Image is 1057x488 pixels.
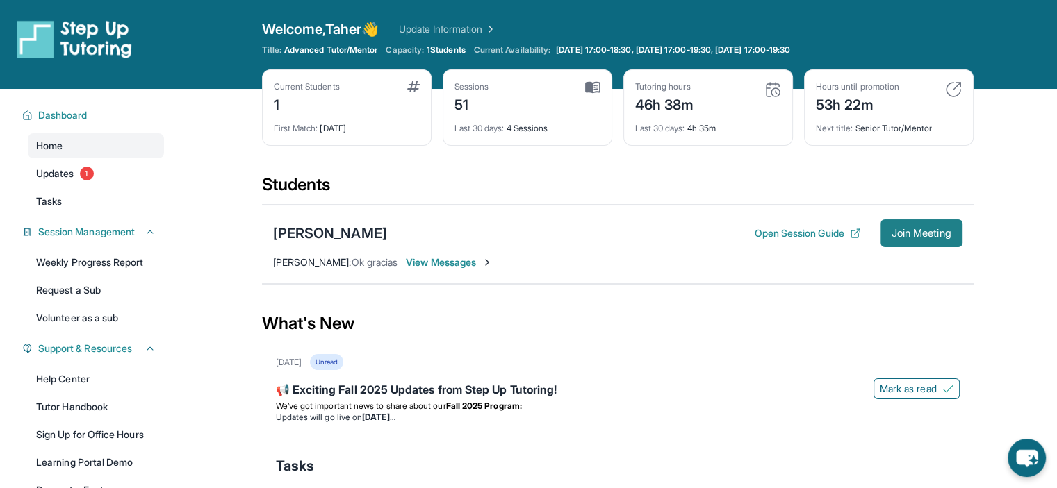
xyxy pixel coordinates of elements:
div: 📢 Exciting Fall 2025 Updates from Step Up Tutoring! [276,381,960,401]
span: First Match : [274,123,318,133]
img: Chevron-Right [482,257,493,268]
button: Mark as read [874,378,960,399]
span: Welcome, Taher 👋 [262,19,379,39]
div: Unread [310,354,343,370]
span: [DATE] 17:00-18:30, [DATE] 17:00-19:30, [DATE] 17:00-19:30 [556,44,790,56]
img: card [764,81,781,98]
div: [PERSON_NAME] [273,224,387,243]
div: [DATE] [276,357,302,368]
span: Capacity: [386,44,424,56]
a: Request a Sub [28,278,164,303]
div: [DATE] [274,115,420,134]
span: Updates [36,167,74,180]
span: [PERSON_NAME] : [273,256,352,268]
span: Last 30 days : [454,123,505,133]
button: Dashboard [33,108,156,122]
img: Chevron Right [482,22,496,36]
div: Hours until promotion [816,81,899,92]
span: Tasks [36,194,62,208]
div: 4h 35m [635,115,781,134]
div: 51 [454,92,489,115]
div: 4 Sessions [454,115,600,134]
span: Ok gracias [352,256,398,268]
span: View Messages [406,255,493,269]
img: logo [17,19,132,58]
strong: [DATE] [362,412,395,422]
button: chat-button [1008,439,1046,477]
li: Updates will go live on [276,412,960,423]
button: Support & Resources [33,342,156,355]
div: What's New [262,293,974,354]
button: Session Management [33,225,156,239]
span: 1 Students [427,44,466,56]
span: Dashboard [38,108,88,122]
img: card [585,81,600,94]
img: card [407,81,420,92]
a: Volunteer as a sub [28,305,164,330]
a: Update Information [399,22,496,36]
div: Senior Tutor/Mentor [816,115,962,134]
a: Tutor Handbook [28,394,164,419]
img: card [945,81,962,98]
div: 1 [274,92,340,115]
div: Students [262,174,974,204]
a: Learning Portal Demo [28,450,164,475]
span: Join Meeting [892,229,951,237]
img: Mark as read [942,383,953,394]
div: Tutoring hours [635,81,694,92]
button: Open Session Guide [754,226,860,240]
a: Weekly Progress Report [28,250,164,275]
strong: Fall 2025 Program: [446,401,522,411]
span: Tasks [276,456,314,476]
a: Home [28,133,164,158]
span: Support & Resources [38,342,132,355]
span: We’ve got important news to share about our [276,401,446,411]
span: 1 [80,167,94,180]
span: Last 30 days : [635,123,685,133]
span: Advanced Tutor/Mentor [284,44,377,56]
span: Title: [262,44,281,56]
div: Current Students [274,81,340,92]
div: 53h 22m [816,92,899,115]
a: Sign Up for Office Hours [28,422,164,447]
span: Next title : [816,123,853,133]
span: Mark as read [880,382,937,396]
div: 46h 38m [635,92,694,115]
a: Help Center [28,367,164,392]
button: Join Meeting [880,219,962,247]
a: [DATE] 17:00-18:30, [DATE] 17:00-19:30, [DATE] 17:00-19:30 [553,44,793,56]
span: Current Availability: [474,44,550,56]
div: Sessions [454,81,489,92]
a: Updates1 [28,161,164,186]
a: Tasks [28,189,164,214]
span: Home [36,139,63,153]
span: Session Management [38,225,135,239]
